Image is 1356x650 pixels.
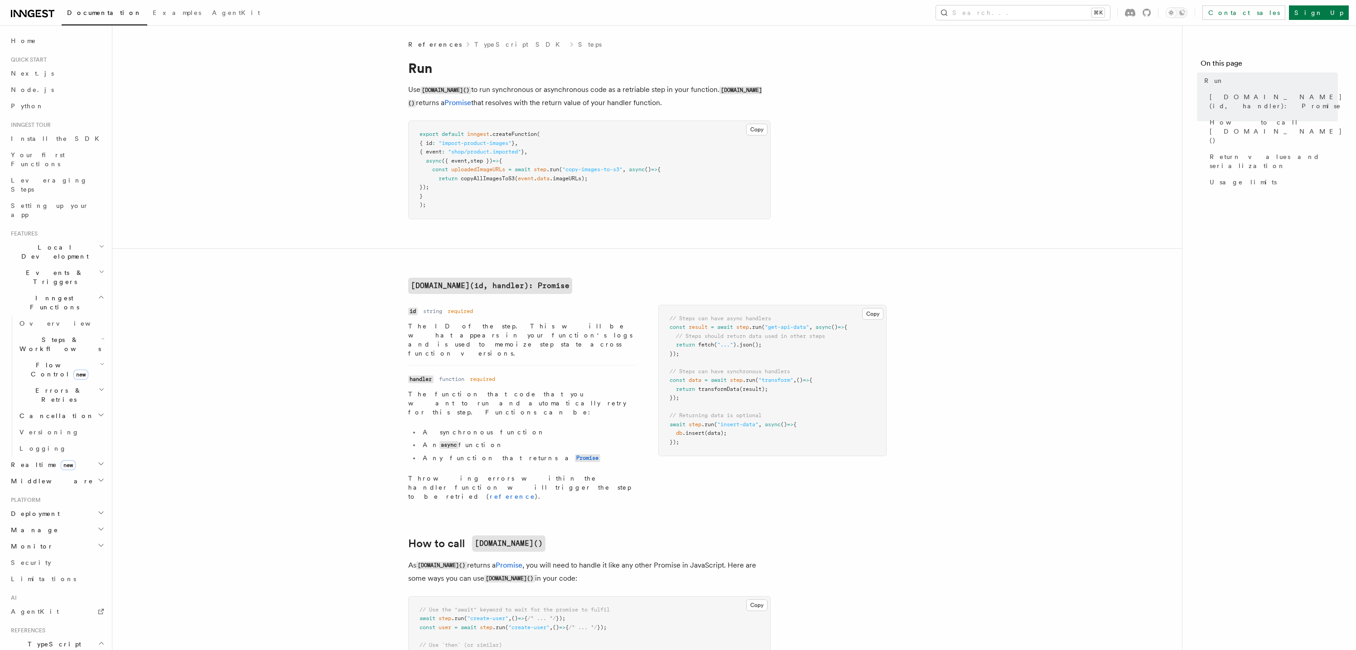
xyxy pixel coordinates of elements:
[420,184,429,190] span: });
[1206,114,1338,149] a: How to call [DOMAIN_NAME]()
[7,460,76,469] span: Realtime
[793,377,796,383] span: ,
[62,3,147,25] a: Documentation
[689,377,701,383] span: data
[508,624,550,631] span: "create-user"
[7,243,99,261] span: Local Development
[7,230,38,237] span: Features
[1206,89,1338,114] a: [DOMAIN_NAME](id, handler): Promise
[714,421,717,428] span: (
[670,412,762,419] span: // Returning data is optional
[838,324,844,330] span: =>
[746,599,767,611] button: Copy
[743,377,755,383] span: .run
[7,197,106,223] a: Setting up your app
[7,294,98,312] span: Inngest Functions
[717,342,733,348] span: "..."
[765,324,809,330] span: "get-api-data"
[524,615,527,621] span: {
[515,140,518,146] span: ,
[420,131,439,137] span: export
[676,342,695,348] span: return
[16,440,106,457] a: Logging
[11,202,89,218] span: Setting up your app
[803,377,809,383] span: =>
[420,440,637,450] li: An function
[153,9,201,16] span: Examples
[147,3,207,24] a: Examples
[420,140,432,146] span: { id
[426,158,442,164] span: async
[717,324,733,330] span: await
[730,377,743,383] span: step
[816,324,831,330] span: async
[7,571,106,587] a: Limitations
[11,36,36,45] span: Home
[490,493,535,500] a: reference
[1201,58,1338,72] h4: On this page
[553,624,559,631] span: ()
[442,131,464,137] span: default
[508,615,512,621] span: ,
[451,166,505,173] span: uploadedImageURLs
[1202,5,1285,20] a: Contact sales
[623,166,626,173] span: ,
[499,158,502,164] span: {
[439,140,512,146] span: "import-product-images"
[7,130,106,147] a: Install the SDK
[1092,8,1105,17] kbd: ⌘K
[474,40,565,49] a: TypeScript SDK
[698,386,739,392] span: transformData
[676,386,695,392] span: return
[67,9,142,16] span: Documentation
[809,377,812,383] span: {
[550,624,553,631] span: ,
[1210,92,1342,111] span: [DOMAIN_NAME](id, handler): Promise
[7,172,106,197] a: Leveraging Steps
[537,175,550,182] span: data
[565,624,569,631] span: {
[442,158,467,164] span: ({ event
[676,333,825,339] span: // Steps should return data used in other steps
[1210,118,1342,145] span: How to call [DOMAIN_NAME]()
[670,395,679,401] span: });
[408,40,462,49] span: References
[464,615,467,621] span: (
[676,430,682,436] span: db
[448,149,521,155] span: "shop/product.imported"
[1206,174,1338,190] a: Usage limits
[16,386,98,404] span: Errors & Retries
[844,324,847,330] span: {
[831,324,838,330] span: ()
[752,342,762,348] span: ();
[670,368,790,375] span: // Steps can have synchronous handlers
[7,473,106,489] button: Middleware
[492,158,499,164] span: =>
[562,166,623,173] span: "copy-images-to-s3"
[793,421,796,428] span: {
[470,376,495,383] dd: required
[489,131,537,137] span: .createFunction
[16,408,106,424] button: Cancellation
[670,324,685,330] span: const
[461,624,477,631] span: await
[515,175,518,182] span: (
[16,335,101,353] span: Steps & Workflows
[1204,76,1224,85] span: Run
[408,376,434,383] code: handler
[408,390,637,417] p: The function that code that you want to run and automatically retry for this step. Functions can be:
[556,615,565,621] span: });
[408,308,418,315] code: id
[7,98,106,114] a: Python
[7,477,93,486] span: Middleware
[7,506,106,522] button: Deployment
[682,430,705,436] span: .insert
[11,135,105,142] span: Install the SDK
[670,315,771,322] span: // Steps can have async handlers
[7,594,17,602] span: AI
[439,441,458,449] code: async
[524,149,527,155] span: ,
[7,509,60,518] span: Deployment
[705,377,708,383] span: =
[16,315,106,332] a: Overview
